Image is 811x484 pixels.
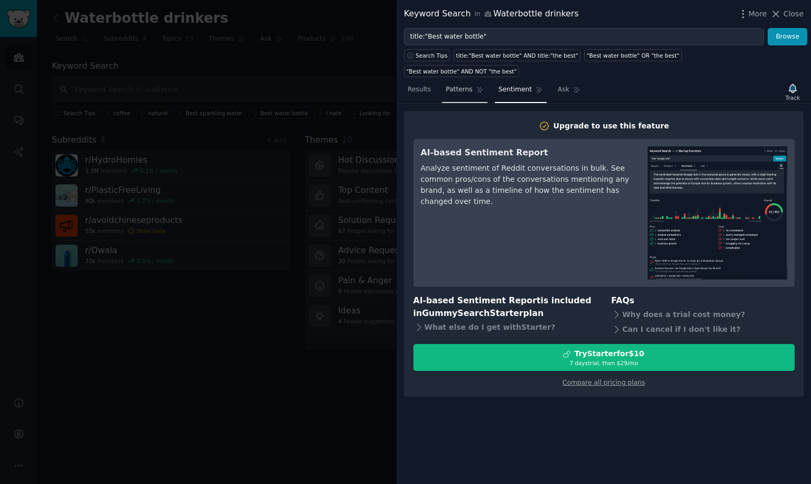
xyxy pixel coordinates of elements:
[611,307,795,322] div: Why does a trial cost money?
[554,120,669,132] div: Upgrade to use this feature
[416,52,448,59] span: Search Tips
[768,28,807,46] button: Browse
[413,320,597,335] div: What else do I get with Starter ?
[648,146,787,280] img: AI-based Sentiment Report
[404,49,450,61] button: Search Tips
[407,68,517,75] div: "Best water bottle" AND NOT "the best"
[413,344,795,371] button: TryStarterfor$107 daystrial, then $29/mo
[421,146,633,160] h3: AI-based Sentiment Report
[404,81,435,103] a: Results
[786,94,800,101] div: Track
[413,294,597,320] h3: AI-based Sentiment Report is included in plan
[404,7,578,21] div: Keyword Search Waterbottle drinkers
[738,8,767,20] button: More
[611,322,795,337] div: Can I cancel if I don't like it?
[574,348,644,359] div: Try Starter for $10
[414,359,794,367] div: 7 days trial, then $ 29 /mo
[408,85,431,95] span: Results
[404,65,519,77] a: "Best water bottle" AND NOT "the best"
[442,81,487,103] a: Patterns
[770,8,804,20] button: Close
[499,85,532,95] span: Sentiment
[611,294,795,308] h3: FAQs
[446,85,472,95] span: Patterns
[554,81,584,103] a: Ask
[558,85,569,95] span: Ask
[563,379,645,386] a: Compare all pricing plans
[404,28,764,46] input: Try a keyword related to your business
[584,49,681,61] a: "Best water bottle" OR "the best"
[782,81,804,103] button: Track
[749,8,767,20] span: More
[587,52,679,59] div: "Best water bottle" OR "the best"
[421,163,633,207] div: Analyze sentiment of Reddit conversations in bulk. See common pros/cons of the conversations ment...
[474,10,480,19] span: in
[784,8,804,20] span: Close
[495,81,547,103] a: Sentiment
[422,308,523,318] span: GummySearch Starter
[454,49,580,61] a: title:"Best water bottle" AND title:"the best"
[456,52,578,59] div: title:"Best water bottle" AND title:"the best"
